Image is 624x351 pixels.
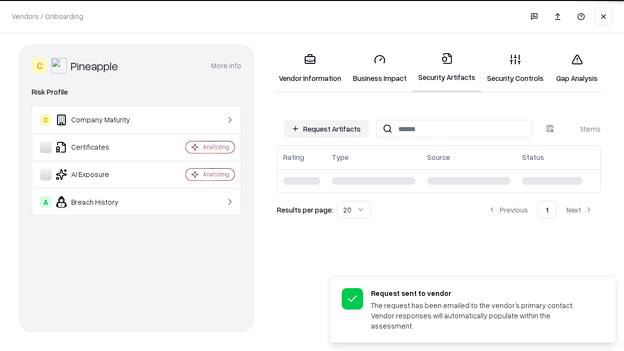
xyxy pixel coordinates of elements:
div: AI Exposure [40,169,156,180]
p: Results per page: [277,205,333,215]
a: Gap Analysis [549,46,604,91]
div: The request has been emailed to the vendor’s primary contact. Vendor responses will automatically... [371,300,592,331]
div: 1 items [562,124,601,134]
div: Request sent to vendor [371,288,592,298]
div: Certificates [40,141,156,153]
div: Status [522,152,544,162]
div: C [40,114,52,126]
a: Business Impact [347,46,412,91]
div: Type [332,152,349,162]
div: Source [427,152,450,162]
div: A [40,196,52,208]
button: More info [211,57,241,75]
nav: pagination [480,201,601,218]
div: C [32,58,47,74]
div: Risk Profile [32,86,241,98]
img: Pineapple [51,58,67,74]
div: Company Maturity [40,114,156,126]
a: Vendor Information [273,46,347,91]
div: Rating [283,152,304,162]
div: Pineapple [71,58,118,74]
p: Vendors / Onboarding [12,11,83,21]
button: 1 [538,201,557,218]
div: Analyzing [203,170,229,178]
a: Security Controls [481,46,549,91]
div: Analyzing [203,143,229,151]
a: Security Artifacts [412,45,481,92]
button: Request Artifacts [284,120,369,137]
div: Breach History [40,196,156,208]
